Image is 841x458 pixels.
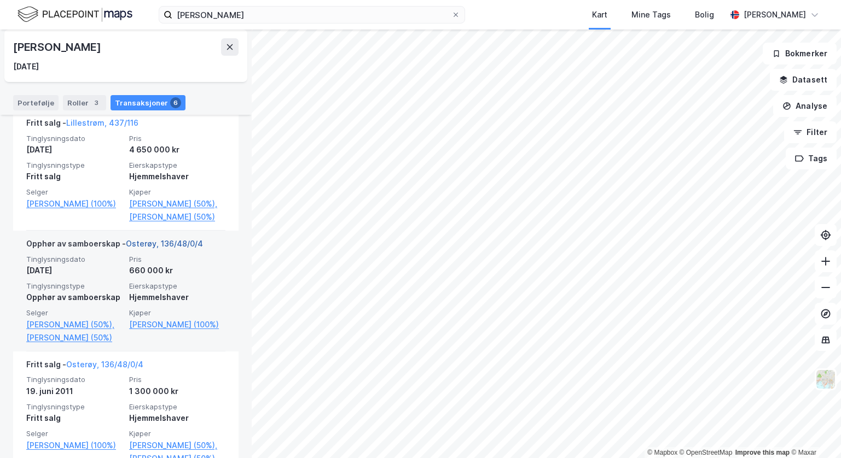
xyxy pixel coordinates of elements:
[26,402,123,412] span: Tinglysningstype
[129,439,225,452] a: [PERSON_NAME] (50%),
[129,402,225,412] span: Eierskapstype
[129,281,225,291] span: Eierskapstype
[770,69,837,91] button: Datasett
[784,121,837,143] button: Filter
[26,318,123,331] a: [PERSON_NAME] (50%),
[66,360,143,369] a: Osterøy, 136/48/0/4
[129,264,225,277] div: 660 000 kr
[26,385,123,398] div: 19. juni 2011
[129,255,225,264] span: Pris
[13,95,59,110] div: Portefølje
[172,7,451,23] input: Søk på adresse, matrikkel, gårdeiere, leietakere eller personer
[129,210,225,224] a: [PERSON_NAME] (50%)
[26,375,123,384] span: Tinglysningsdato
[129,170,225,183] div: Hjemmelshaver
[647,449,677,456] a: Mapbox
[66,118,138,127] a: Lillestrøm, 437/116
[13,38,103,56] div: [PERSON_NAME]
[129,429,225,438] span: Kjøper
[129,134,225,143] span: Pris
[26,412,123,425] div: Fritt salg
[26,331,123,344] a: [PERSON_NAME] (50%)
[129,161,225,170] span: Eierskapstype
[786,148,837,169] button: Tags
[695,8,714,21] div: Bolig
[26,134,123,143] span: Tinglysningsdato
[26,264,123,277] div: [DATE]
[18,5,132,24] img: logo.f888ab2527a4732fd821a326f86c7f29.svg
[26,187,123,197] span: Selger
[735,449,790,456] a: Improve this map
[26,439,123,452] a: [PERSON_NAME] (100%)
[129,318,225,331] a: [PERSON_NAME] (100%)
[26,197,123,210] a: [PERSON_NAME] (100%)
[26,237,203,255] div: Opphør av samboerskap -
[26,291,123,304] div: Opphør av samboerskap
[129,143,225,156] div: 4 650 000 kr
[129,308,225,318] span: Kjøper
[26,429,123,438] span: Selger
[26,281,123,291] span: Tinglysningstype
[592,8,607,21] div: Kart
[680,449,733,456] a: OpenStreetMap
[26,170,123,183] div: Fritt salg
[129,375,225,384] span: Pris
[63,95,106,110] div: Roller
[129,291,225,304] div: Hjemmelshaver
[26,161,123,170] span: Tinglysningstype
[13,60,39,73] div: [DATE]
[815,369,836,390] img: Z
[26,116,138,134] div: Fritt salg -
[744,8,806,21] div: [PERSON_NAME]
[129,187,225,197] span: Kjøper
[26,143,123,156] div: [DATE]
[111,95,185,110] div: Transaksjoner
[786,406,841,458] iframe: Chat Widget
[26,358,143,375] div: Fritt salg -
[91,97,102,108] div: 3
[129,385,225,398] div: 1 300 000 kr
[129,197,225,210] a: [PERSON_NAME] (50%),
[129,412,225,425] div: Hjemmelshaver
[631,8,671,21] div: Mine Tags
[763,43,837,64] button: Bokmerker
[126,239,203,248] a: Osterøy, 136/48/0/4
[170,97,181,108] div: 6
[773,95,837,117] button: Analyse
[26,308,123,318] span: Selger
[26,255,123,264] span: Tinglysningsdato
